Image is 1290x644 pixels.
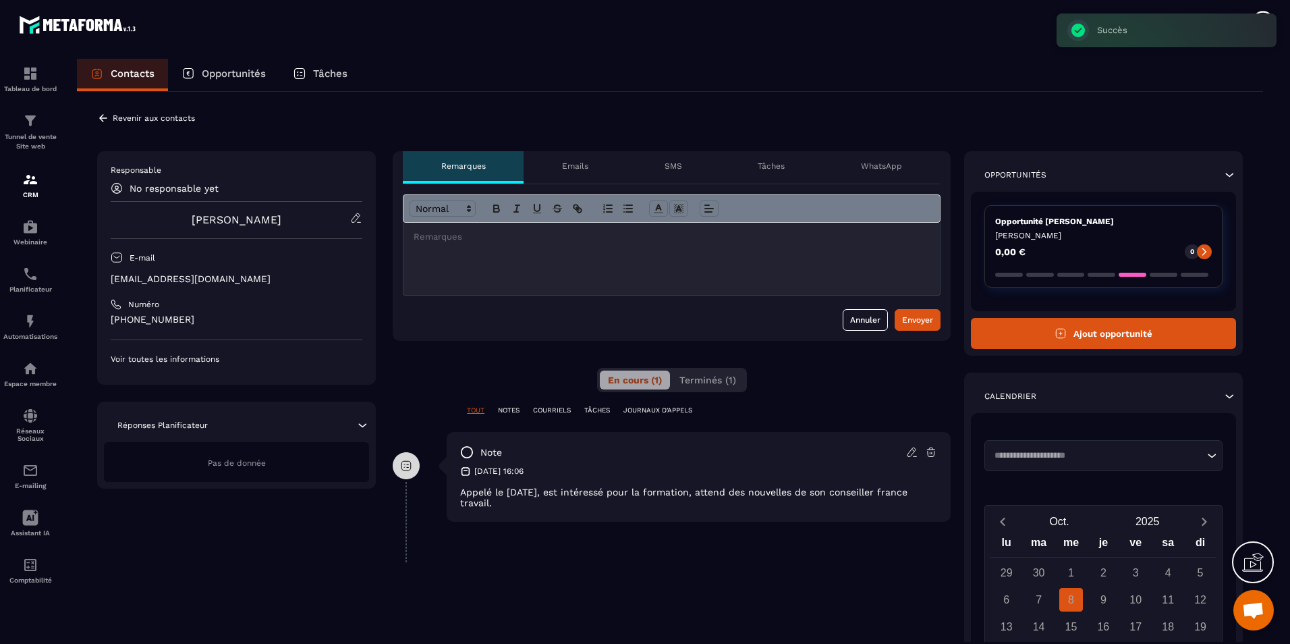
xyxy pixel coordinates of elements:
p: JOURNAUX D'APPELS [623,406,692,415]
p: TOUT [467,406,484,415]
div: 19 [1189,615,1212,639]
div: 2 [1092,561,1115,585]
div: 29 [994,561,1018,585]
button: Envoyer [895,309,941,331]
div: 1 [1059,561,1083,585]
a: schedulerschedulerPlanificateur [3,256,57,303]
p: Tableau de bord [3,85,57,92]
p: Numéro [128,299,159,310]
span: Pas de donnée [208,458,266,468]
p: TÂCHES [584,406,610,415]
div: 4 [1156,561,1180,585]
p: SMS [665,161,682,171]
div: 7 [1027,588,1050,612]
a: formationformationCRM [3,161,57,209]
button: En cours (1) [600,371,670,390]
input: Search for option [990,449,1204,462]
div: 11 [1156,588,1180,612]
p: Tâches [758,161,785,171]
p: Réponses Planificateur [117,420,208,431]
p: 0,00 € [995,247,1026,257]
a: Contacts [77,59,168,91]
div: Search for option [984,440,1223,471]
img: email [22,462,38,479]
div: sa [1152,533,1184,557]
p: [EMAIL_ADDRESS][DOMAIN_NAME] [111,273,362,286]
div: 12 [1189,588,1212,612]
button: Open months overlay [1015,510,1104,533]
p: Webinaire [3,238,57,246]
button: Next month [1191,512,1216,531]
div: Envoyer [902,313,933,327]
button: Previous month [990,512,1015,531]
p: [PHONE_NUMBER] [111,313,362,326]
div: 5 [1189,561,1212,585]
button: Terminés (1) [671,371,744,390]
p: Réseaux Sociaux [3,427,57,442]
div: ve [1119,533,1152,557]
p: Automatisations [3,333,57,340]
div: Ouvrir le chat [1233,590,1274,630]
p: Opportunités [984,169,1046,180]
div: 15 [1059,615,1083,639]
p: Comptabilité [3,576,57,584]
a: automationsautomationsWebinaire [3,209,57,256]
img: logo [19,12,140,37]
div: 17 [1124,615,1148,639]
a: emailemailE-mailing [3,452,57,500]
p: Calendrier [984,391,1036,402]
p: Planificateur [3,286,57,293]
a: social-networksocial-networkRéseaux Sociaux [3,398,57,452]
p: [PERSON_NAME] [995,230,1212,241]
img: formation [22,113,38,129]
p: E-mail [130,252,155,263]
div: ma [1023,533,1055,557]
button: Annuler [843,309,888,331]
p: Emails [562,161,588,171]
div: 3 [1124,561,1148,585]
a: Opportunités [168,59,279,91]
div: je [1087,533,1119,557]
a: Tâches [279,59,361,91]
p: Assistant IA [3,529,57,537]
div: 30 [1027,561,1050,585]
img: automations [22,360,38,377]
p: COURRIELS [533,406,571,415]
p: Opportunités [202,68,266,80]
p: CRM [3,191,57,198]
div: di [1184,533,1216,557]
div: 14 [1027,615,1050,639]
div: lu [990,533,1023,557]
p: [DATE] 16:06 [474,466,524,477]
a: automationsautomationsEspace membre [3,350,57,398]
div: 18 [1156,615,1180,639]
p: NOTES [498,406,520,415]
button: Ajout opportunité [971,318,1236,349]
p: Tâches [313,68,347,80]
div: 13 [994,615,1018,639]
p: 0 [1190,247,1194,257]
p: Opportunité [PERSON_NAME] [995,216,1212,227]
p: Revenir aux contacts [113,113,195,123]
div: 6 [994,588,1018,612]
div: 10 [1124,588,1148,612]
p: Remarques [441,161,486,171]
a: formationformationTunnel de vente Site web [3,103,57,161]
a: Assistant IA [3,500,57,547]
img: formation [22,171,38,188]
p: Responsable [111,165,362,176]
p: No responsable yet [130,183,219,194]
img: formation [22,65,38,82]
a: accountantaccountantComptabilité [3,547,57,594]
p: Contacts [111,68,155,80]
p: Tunnel de vente Site web [3,132,57,151]
div: 16 [1092,615,1115,639]
div: 9 [1092,588,1115,612]
p: Voir toutes les informations [111,354,362,365]
p: note [480,446,502,459]
img: accountant [22,557,38,573]
img: automations [22,219,38,235]
button: Open years overlay [1103,510,1191,533]
div: me [1055,533,1088,557]
a: [PERSON_NAME] [192,213,281,226]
